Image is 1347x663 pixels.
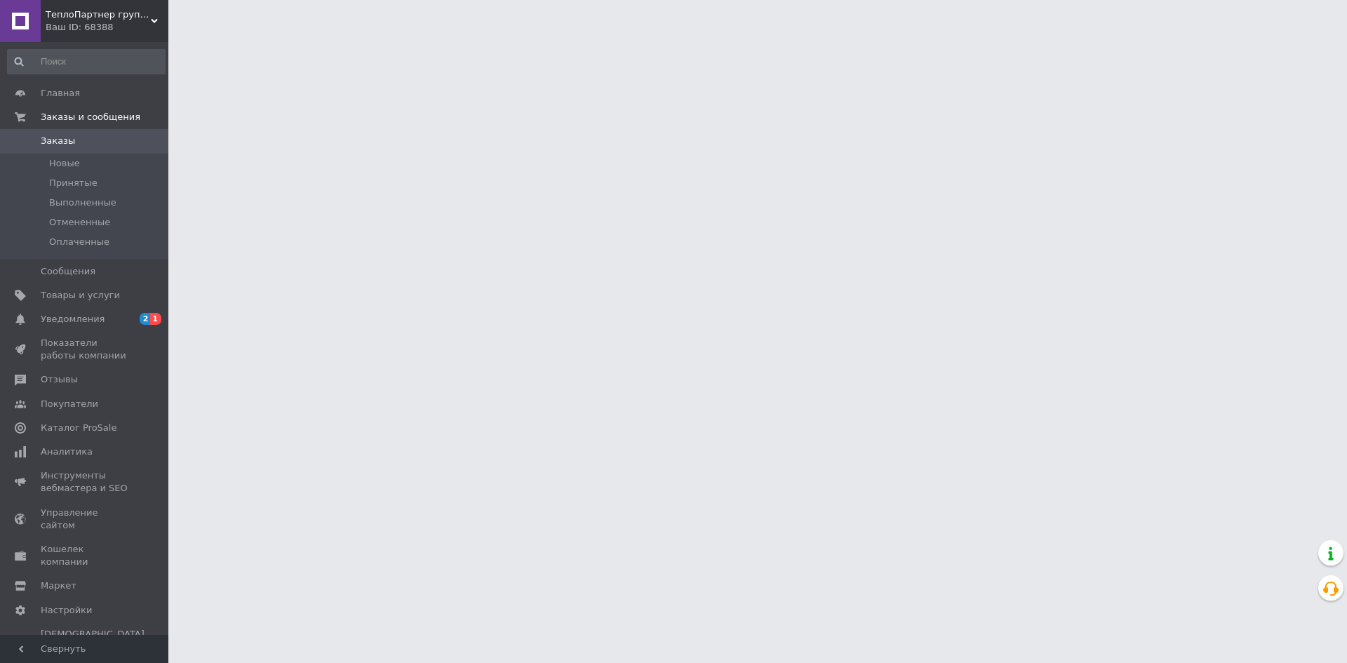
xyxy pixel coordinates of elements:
[41,604,92,617] span: Настройки
[46,21,168,34] div: Ваш ID: 68388
[41,313,105,326] span: Уведомления
[41,265,95,278] span: Сообщения
[41,543,130,568] span: Кошелек компании
[41,580,76,592] span: Маркет
[49,236,109,248] span: Оплаченные
[41,289,120,302] span: Товары и услуги
[7,49,166,74] input: Поиск
[41,135,75,147] span: Заказы
[49,157,80,170] span: Новые
[46,8,151,21] span: ТеплоПартнер группа компаний
[150,313,161,325] span: 1
[41,337,130,362] span: Показатели работы компании
[140,313,151,325] span: 2
[41,87,80,100] span: Главная
[49,177,98,189] span: Принятые
[41,373,78,386] span: Отзывы
[49,196,116,209] span: Выполненные
[41,507,130,532] span: Управление сайтом
[41,469,130,495] span: Инструменты вебмастера и SEO
[41,398,98,410] span: Покупатели
[41,446,93,458] span: Аналитика
[41,111,140,123] span: Заказы и сообщения
[49,216,110,229] span: Отмененные
[41,422,116,434] span: Каталог ProSale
